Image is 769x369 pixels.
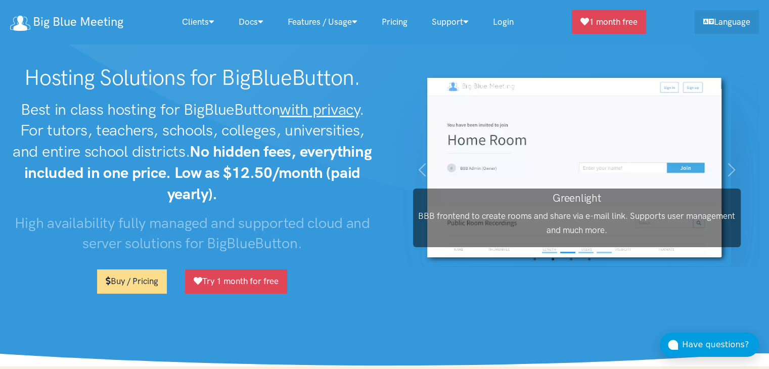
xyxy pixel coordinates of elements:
u: with privacy [280,100,359,119]
p: BBB frontend to create rooms and share via e-mail link. Supports user management and much more. [413,209,741,237]
a: 1 month free [572,10,646,34]
h3: Greenlight [413,191,741,205]
h1: Hosting Solutions for BigBlueButton. [10,65,375,91]
h3: High availability fully managed and supported cloud and server solutions for BigBlueButton. [10,213,375,254]
img: logo [10,16,30,31]
a: Support [420,11,481,33]
a: Clients [170,11,227,33]
a: Features / Usage [276,11,370,33]
a: Pricing [370,11,420,33]
button: Have questions? [660,333,759,357]
h2: Best in class hosting for BigBlueButton . For tutors, teachers, schools, colleges, universities, ... [10,99,375,205]
strong: No hidden fees, everything included in one price. Low as $12.50/month (paid yearly). [24,142,372,203]
a: Login [481,11,526,33]
a: Docs [227,11,276,33]
a: Try 1 month for free [185,269,287,293]
div: Have questions? [682,338,759,351]
a: Buy / Pricing [97,269,167,293]
a: Big Blue Meeting [10,11,123,33]
a: Language [695,10,759,34]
